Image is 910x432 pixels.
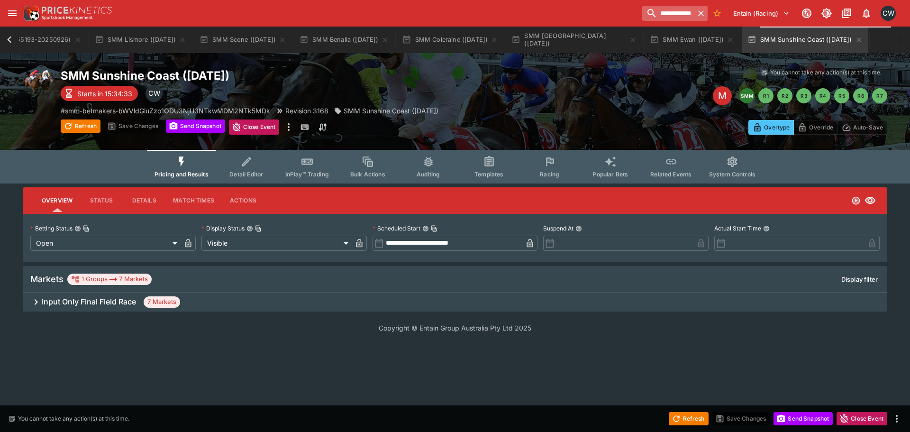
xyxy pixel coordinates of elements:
[763,225,770,232] button: Actual Start Time
[748,120,887,135] div: Start From
[30,236,181,251] div: Open
[864,195,876,206] svg: Visible
[728,6,795,21] button: Select Tenant
[18,414,129,423] p: You cannot take any action(s) at this time.
[80,189,123,212] button: Status
[642,6,694,21] input: search
[818,5,835,22] button: Toggle light/dark mode
[644,27,740,53] button: SMM Ewan ([DATE])
[34,189,80,212] button: Overview
[74,225,81,232] button: Betting StatusCopy To Clipboard
[592,171,628,178] span: Popular Bets
[285,106,328,116] p: Revision 3168
[61,106,270,116] p: Copy To Clipboard
[714,224,761,232] p: Actual Start Time
[30,224,73,232] p: Betting Status
[709,171,755,178] span: System Controls
[201,236,352,251] div: Visible
[858,5,875,22] button: Notifications
[417,171,440,178] span: Auditing
[123,189,165,212] button: Details
[872,88,887,103] button: R7
[764,122,790,132] p: Overtype
[739,88,887,103] nav: pagination navigation
[773,412,833,425] button: Send Snapshot
[881,6,896,21] div: Clint Wallis
[155,171,209,178] span: Pricing and Results
[77,89,132,99] p: Starts in 15:34:33
[396,27,504,53] button: SMM Coleraine ([DATE])
[540,171,559,178] span: Racing
[669,412,709,425] button: Refresh
[838,5,855,22] button: Documentation
[42,16,93,20] img: Sportsbook Management
[201,224,245,232] p: Display Status
[61,68,474,83] h2: Copy To Clipboard
[891,413,902,424] button: more
[4,5,21,22] button: open drawer
[770,68,882,77] p: You cannot take any action(s) at this time.
[748,120,794,135] button: Overtype
[758,88,773,103] button: R1
[650,171,692,178] span: Related Events
[713,86,732,105] div: Edit Meeting
[851,196,861,205] svg: Open
[373,224,420,232] p: Scheduled Start
[836,272,883,287] button: Display filter
[30,274,64,285] h5: Markets
[834,88,849,103] button: R5
[285,171,329,178] span: InPlay™ Trading
[71,274,148,285] div: 1 Groups 7 Markets
[165,189,222,212] button: Match Times
[798,5,815,22] button: Connected to PK
[146,85,163,102] div: Clint Wallis
[837,120,887,135] button: Auto-Save
[815,88,830,103] button: R4
[350,171,385,178] span: Bulk Actions
[474,171,503,178] span: Templates
[61,119,100,133] button: Refresh
[334,106,438,116] div: SMM Sunshine Coast (26/09/25)
[431,225,437,232] button: Copy To Clipboard
[506,27,642,53] button: SMM [GEOGRAPHIC_DATA] ([DATE])
[837,412,887,425] button: Close Event
[739,88,755,103] button: SMM
[710,6,725,21] button: No Bookmarks
[42,297,136,307] h6: Input Only Final Field Race
[83,225,90,232] button: Copy To Clipboard
[89,27,192,53] button: SMM Lismore ([DATE])
[255,225,262,232] button: Copy To Clipboard
[853,122,883,132] p: Auto-Save
[194,27,292,53] button: SMM Scone ([DATE])
[147,150,763,184] div: Event type filters
[575,225,582,232] button: Suspend At
[793,120,837,135] button: Override
[878,3,899,24] button: Clint Wallis
[796,88,811,103] button: R3
[229,171,263,178] span: Detail Editor
[42,7,112,14] img: PriceKinetics
[853,88,868,103] button: R6
[777,88,792,103] button: R2
[222,189,264,212] button: Actions
[543,224,573,232] p: Suspend At
[422,225,429,232] button: Scheduled StartCopy To Clipboard
[294,27,394,53] button: SMM Benalla ([DATE])
[344,106,438,116] p: SMM Sunshine Coast ([DATE])
[229,119,280,135] button: Close Event
[742,27,868,53] button: SMM Sunshine Coast ([DATE])
[21,4,40,23] img: PriceKinetics Logo
[283,119,294,135] button: more
[246,225,253,232] button: Display StatusCopy To Clipboard
[166,119,225,133] button: Send Snapshot
[23,68,53,99] img: horse_racing.png
[809,122,833,132] p: Override
[144,297,180,307] span: 7 Markets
